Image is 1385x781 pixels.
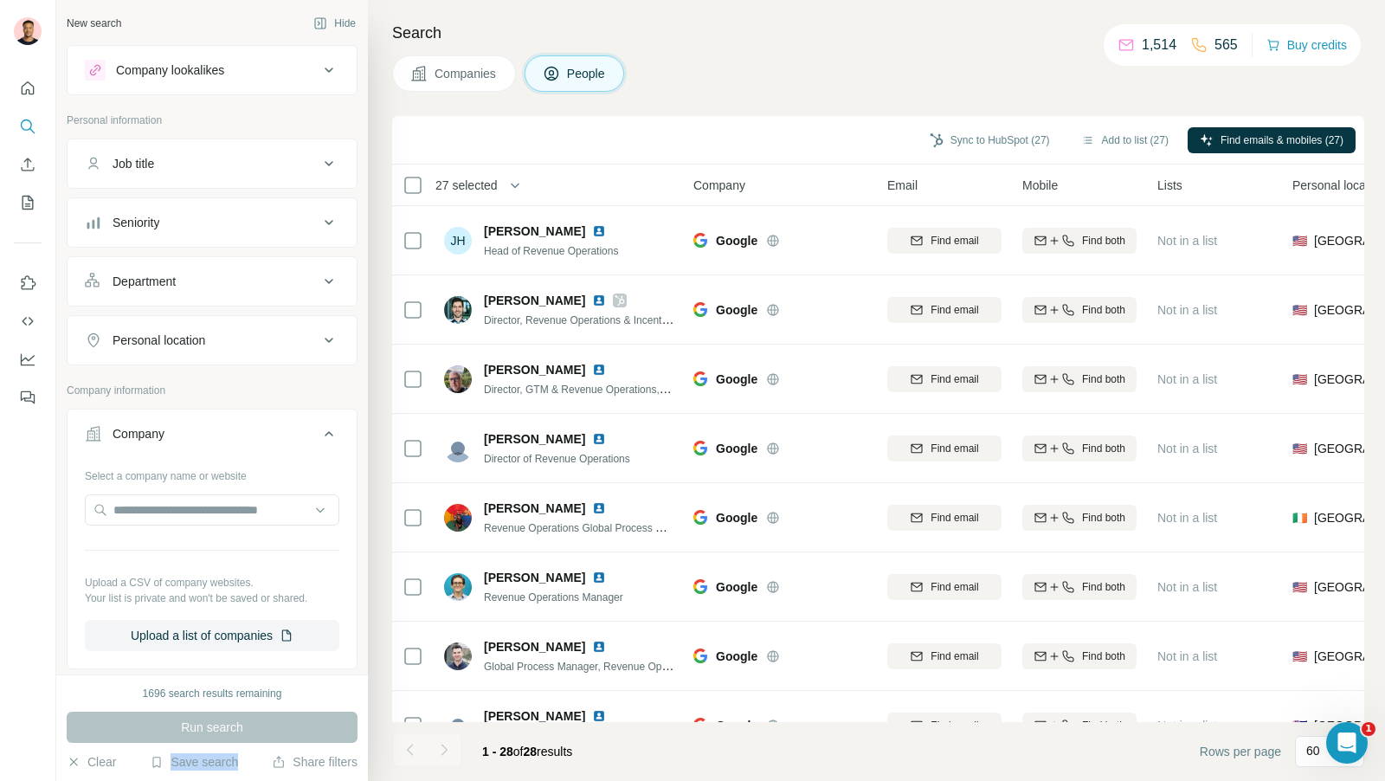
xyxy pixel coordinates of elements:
[716,232,757,249] span: Google
[1142,35,1176,55] p: 1,514
[113,332,205,349] div: Personal location
[1362,722,1375,736] span: 1
[484,453,630,465] span: Director of Revenue Operations
[113,273,176,290] div: Department
[693,441,707,455] img: Logo of Google
[1214,35,1238,55] p: 565
[444,642,472,670] img: Avatar
[113,155,154,172] div: Job title
[1292,440,1307,457] span: 🇺🇸
[14,344,42,375] button: Dashboard
[1157,303,1217,317] span: Not in a list
[85,461,339,484] div: Select a company name or website
[1069,127,1181,153] button: Add to list (27)
[716,301,757,319] span: Google
[85,620,339,651] button: Upload a list of companies
[484,313,752,326] span: Director, Revenue Operations & Incentives, Ads Marketing
[1157,372,1217,386] span: Not in a list
[1292,371,1307,388] span: 🇺🇸
[1082,441,1125,456] span: Find both
[1292,509,1307,526] span: 🇮🇪
[931,510,978,526] span: Find email
[14,306,42,337] button: Use Surfe API
[887,505,1002,531] button: Find email
[1082,649,1125,664] span: Find both
[67,16,121,31] div: New search
[567,65,607,82] span: People
[1022,297,1137,323] button: Find both
[484,659,699,673] span: Global Process Manager, Revenue Operations
[931,718,978,733] span: Find email
[68,202,357,243] button: Seniority
[1082,371,1125,387] span: Find both
[1157,649,1217,663] span: Not in a list
[1022,505,1137,531] button: Find both
[1188,127,1356,153] button: Find emails & mobiles (27)
[444,365,472,393] img: Avatar
[592,432,606,446] img: LinkedIn logo
[887,177,918,194] span: Email
[1022,436,1137,461] button: Find both
[143,686,282,701] div: 1696 search results remaining
[1022,366,1137,392] button: Find both
[592,640,606,654] img: LinkedIn logo
[1022,643,1137,669] button: Find both
[1292,648,1307,665] span: 🇺🇸
[484,245,618,257] span: Head of Revenue Operations
[1157,234,1217,248] span: Not in a list
[887,297,1002,323] button: Find email
[484,430,585,448] span: [PERSON_NAME]
[887,643,1002,669] button: Find email
[484,591,623,603] span: Revenue Operations Manager
[693,649,707,662] img: Logo of Google
[716,371,757,388] span: Google
[931,441,978,456] span: Find email
[68,319,357,361] button: Personal location
[1022,574,1137,600] button: Find both
[693,579,707,593] img: Logo of Google
[592,571,606,584] img: LinkedIn logo
[887,713,1002,739] button: Find email
[693,718,707,732] img: Logo of Google
[68,143,357,184] button: Job title
[1022,228,1137,254] button: Find both
[444,504,472,532] img: Avatar
[931,649,978,664] span: Find email
[1082,510,1125,526] span: Find both
[484,223,585,240] span: [PERSON_NAME]
[513,745,524,758] span: of
[592,294,606,307] img: LinkedIn logo
[1292,717,1307,734] span: 🇦🇺
[484,382,725,396] span: Director, GTM & Revenue Operations, Google Cloud
[1082,718,1125,733] span: Find both
[716,440,757,457] span: Google
[592,363,606,377] img: LinkedIn logo
[484,361,585,378] span: [PERSON_NAME]
[887,574,1002,600] button: Find email
[68,413,357,461] button: Company
[484,569,585,586] span: [PERSON_NAME]
[435,65,498,82] span: Companies
[484,500,585,517] span: [PERSON_NAME]
[444,573,472,601] img: Avatar
[1157,511,1217,525] span: Not in a list
[931,302,978,318] span: Find email
[444,712,472,739] img: Avatar
[592,709,606,723] img: LinkedIn logo
[482,745,513,758] span: 1 - 28
[1082,233,1125,248] span: Find both
[301,10,368,36] button: Hide
[887,228,1002,254] button: Find email
[1157,177,1182,194] span: Lists
[444,296,472,324] img: Avatar
[1292,301,1307,319] span: 🇺🇸
[931,371,978,387] span: Find email
[1082,579,1125,595] span: Find both
[85,591,339,606] p: Your list is private and won't be saved or shared.
[716,648,757,665] span: Google
[1292,177,1385,194] span: Personal location
[693,177,745,194] span: Company
[14,149,42,180] button: Enrich CSV
[484,520,696,534] span: Revenue Operations Global Process Manager
[1292,578,1307,596] span: 🇺🇸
